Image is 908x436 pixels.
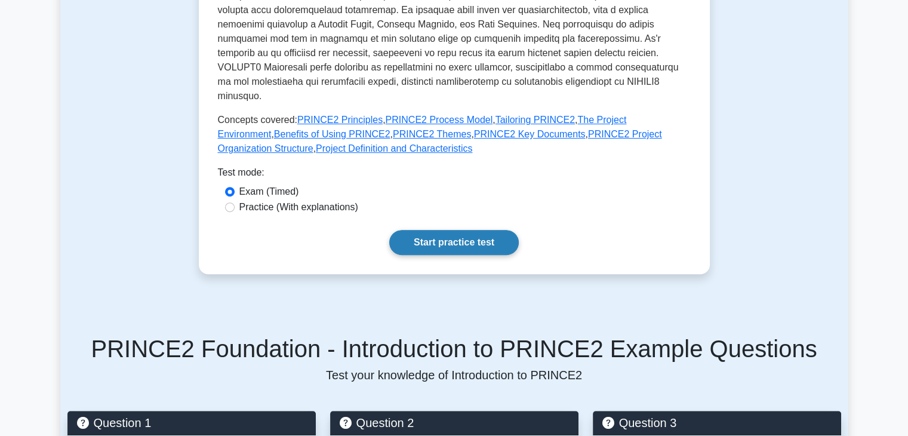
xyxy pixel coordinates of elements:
[389,230,519,255] a: Start practice test
[77,416,306,430] h5: Question 1
[239,200,358,214] label: Practice (With explanations)
[340,416,569,430] h5: Question 2
[218,165,691,185] div: Test mode:
[67,368,841,382] p: Test your knowledge of Introduction to PRINCE2
[218,115,627,139] a: The Project Environment
[495,115,575,125] a: Tailoring PRINCE2
[316,143,472,153] a: Project Definition and Characteristics
[274,129,390,139] a: Benefits of Using PRINCE2
[218,113,691,156] p: Concepts covered: , , , , , , , ,
[602,416,832,430] h5: Question 3
[386,115,493,125] a: PRINCE2 Process Model
[393,129,471,139] a: PRINCE2 Themes
[297,115,383,125] a: PRINCE2 Principles
[67,334,841,363] h5: PRINCE2 Foundation - Introduction to PRINCE2 Example Questions
[474,129,586,139] a: PRINCE2 Key Documents
[239,185,299,199] label: Exam (Timed)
